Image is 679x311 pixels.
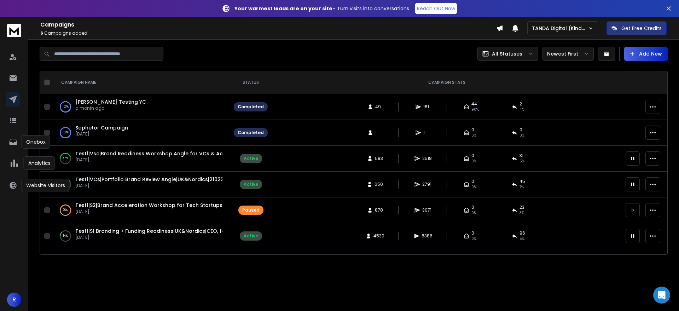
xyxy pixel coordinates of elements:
span: 8386 [422,233,433,239]
div: Completed [238,130,264,136]
span: 0 [471,205,474,210]
span: 0% [471,133,476,138]
p: Reach Out Now [417,5,455,12]
span: 0 [471,230,474,236]
td: 100%Saphetor Campaign[DATE] [53,120,230,146]
span: 2791 [422,182,431,187]
div: Onebox [22,135,50,149]
button: Newest First [542,47,594,61]
p: [DATE] [75,235,222,240]
span: 583 [375,156,383,161]
a: Test1|S2|Brand Acceleration Workshop for Tech Startups|[GEOGRAPHIC_DATA], [DEMOGRAPHIC_DATA]|CEO,... [75,202,397,209]
p: Get Free Credits [621,25,662,32]
span: 1 [375,130,382,136]
span: 2 [520,101,522,107]
span: 0 % [520,133,524,138]
button: Get Free Credits [607,21,667,35]
span: 5 % [520,159,524,164]
span: 6 [40,30,43,36]
p: All Statuses [492,50,522,57]
span: 5 % [520,236,524,242]
span: 0 [471,127,474,133]
p: – Turn visits into conversations [234,5,409,12]
div: Active [244,233,258,239]
div: Active [244,182,258,187]
button: Add New [624,47,668,61]
p: 45 % [63,155,68,162]
p: [DATE] [75,209,222,214]
div: Open Intercom Messenger [653,287,670,304]
span: 96 [520,230,525,236]
p: TANDA Digital (Kind Studio) [532,25,588,32]
img: logo [7,24,21,37]
div: Paused [242,207,260,213]
th: CAMPAIGN NAME [53,71,230,94]
a: Saphetor Campaign [75,124,128,131]
td: 14%Test1|S1 Branding + Funding Readiness|UK&Nordics|CEO, founder|210225[DATE] [53,223,230,249]
span: 4 % [520,107,524,113]
span: 0% [471,184,476,190]
th: STATUS [230,71,272,94]
span: 1 [423,130,430,136]
span: 45 [520,179,525,184]
p: [DATE] [75,183,222,189]
span: 7 % [520,184,524,190]
p: 100 % [63,103,69,110]
span: 0% [471,210,476,216]
span: 3 % [520,210,524,216]
p: 76 % [63,207,68,214]
td: 100%[PERSON_NAME] Testing YCa month ago [53,94,230,120]
strong: Your warmest leads are on your site [234,5,332,12]
span: 4530 [373,233,384,239]
button: R [7,293,21,307]
div: Analytics [24,156,55,170]
p: Campaigns added [40,30,496,36]
p: 100 % [63,129,69,136]
span: 49 [375,104,382,110]
a: [PERSON_NAME] Testing YC [75,98,146,105]
td: 45%Test1|Vsc|Brand Readiness Workshop Angle for VCs & Accelerators|UK&nordics|210225[DATE] [53,146,230,172]
td: 42%Test1|VCs|Portfolio Brand Review Angle|UK&Nordics|210225[DATE] [53,172,230,197]
span: 878 [375,207,383,213]
span: 90 % [471,107,479,113]
p: [DATE] [75,131,128,137]
p: a month ago [75,105,146,111]
div: Website Visitors [22,179,70,192]
a: Test1|Vsc|Brand Readiness Workshop Angle for VCs & Accelerators|UK&nordics|210225 [75,150,301,157]
span: 3071 [422,207,431,213]
span: 181 [423,104,430,110]
span: 23 [520,205,524,210]
p: 14 % [63,232,68,240]
td: 76%Test1|S2|Brand Acceleration Workshop for Tech Startups|[GEOGRAPHIC_DATA], [DEMOGRAPHIC_DATA]|C... [53,197,230,223]
span: 2518 [422,156,432,161]
span: 0 [471,179,474,184]
a: Reach Out Now [415,3,457,14]
span: 0 [520,127,522,133]
span: 31 [520,153,523,159]
th: CAMPAIGN STATS [272,71,621,94]
div: Active [244,156,258,161]
span: 0 [471,153,474,159]
div: Completed [238,104,264,110]
span: 650 [375,182,383,187]
span: 0% [471,236,476,242]
span: 44 [471,101,477,107]
a: Test1|VCs|Portfolio Brand Review Angle|UK&Nordics|210225 [75,176,227,183]
p: [DATE] [75,157,222,163]
h1: Campaigns [40,21,496,29]
a: Test1|S1 Branding + Funding Readiness|UK&Nordics|CEO, founder|210225 [75,228,260,235]
span: 0% [471,159,476,164]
